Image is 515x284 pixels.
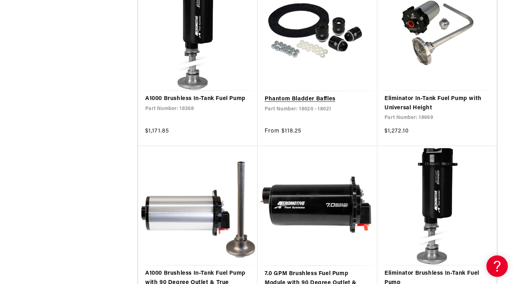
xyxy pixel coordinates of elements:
[265,95,370,104] a: Phantom Bladder Baffles
[145,94,250,104] a: A1000 Brushless In-Tank Fuel Pump
[384,94,490,113] a: Eliminator In-Tank Fuel Pump with Universal Height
